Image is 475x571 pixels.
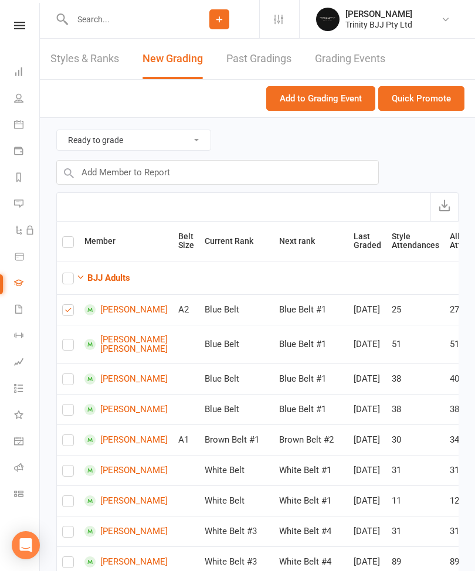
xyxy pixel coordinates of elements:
[199,222,274,261] th: Current Rank
[14,350,40,376] a: Assessments
[345,9,412,19] div: [PERSON_NAME]
[87,273,130,283] strong: BJJ Adults
[12,531,40,559] div: Open Intercom Messenger
[348,222,386,261] th: Last Graded
[84,495,168,507] a: [PERSON_NAME]
[348,363,386,394] td: [DATE]
[173,424,199,455] td: A1
[386,222,445,261] th: Style Attendances
[348,455,386,485] td: [DATE]
[348,294,386,325] td: [DATE]
[14,60,40,86] a: Dashboard
[199,294,274,325] td: Blue Belt
[274,424,348,455] td: Brown Belt #2
[199,455,274,485] td: White Belt
[386,363,445,394] td: 38
[274,394,348,424] td: Blue Belt #1
[386,394,445,424] td: 38
[14,403,40,429] a: What's New
[14,482,40,508] a: Class kiosk mode
[14,139,40,165] a: Payments
[386,424,445,455] td: 30
[274,325,348,363] td: Blue Belt #1
[14,86,40,113] a: People
[14,113,40,139] a: Calendar
[50,39,119,79] a: Styles & Ranks
[386,516,445,546] td: 31
[274,294,348,325] td: Blue Belt #1
[14,429,40,456] a: General attendance kiosk mode
[378,86,464,111] button: Quick Promote
[14,456,40,482] a: Roll call kiosk mode
[199,516,274,546] td: White Belt #3
[84,556,168,567] a: [PERSON_NAME]
[386,294,445,325] td: 25
[84,526,168,537] a: [PERSON_NAME]
[199,363,274,394] td: Blue Belt
[348,516,386,546] td: [DATE]
[386,325,445,363] td: 51
[316,8,340,31] img: thumb_image1712106278.png
[84,404,168,415] a: [PERSON_NAME]
[386,455,445,485] td: 31
[84,465,168,476] a: [PERSON_NAME]
[315,39,385,79] a: Grading Events
[84,373,168,385] a: [PERSON_NAME]
[84,335,168,354] a: [PERSON_NAME] [PERSON_NAME]
[266,86,375,111] button: Add to Grading Event
[199,394,274,424] td: Blue Belt
[14,244,40,271] a: Product Sales
[199,325,274,363] td: Blue Belt
[79,222,173,261] th: Member
[226,39,291,79] a: Past Gradings
[14,165,40,192] a: Reports
[76,271,130,285] button: BJJ Adults
[348,325,386,363] td: [DATE]
[57,222,79,261] th: Select all
[199,485,274,516] td: White Belt
[274,516,348,546] td: White Belt #4
[274,455,348,485] td: White Belt #1
[348,485,386,516] td: [DATE]
[274,222,348,261] th: Next rank
[142,39,203,79] a: New Grading
[386,485,445,516] td: 11
[274,363,348,394] td: Blue Belt #1
[173,294,199,325] td: A2
[84,304,168,315] a: [PERSON_NAME]
[173,222,199,261] th: Belt Size
[199,424,274,455] td: Brown Belt #1
[274,485,348,516] td: White Belt #1
[348,424,386,455] td: [DATE]
[348,394,386,424] td: [DATE]
[345,19,412,30] div: Trinity BJJ Pty Ltd
[69,11,179,28] input: Search...
[84,434,168,446] a: [PERSON_NAME]
[56,160,379,185] input: Add Member to Report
